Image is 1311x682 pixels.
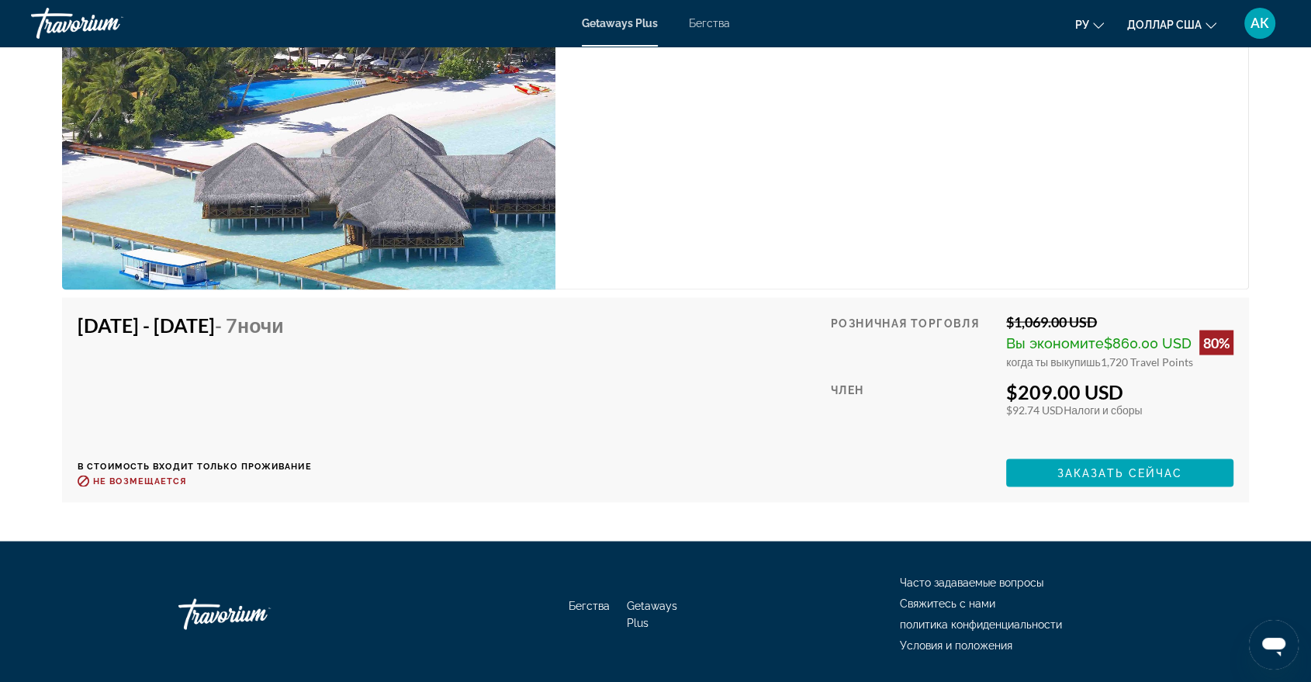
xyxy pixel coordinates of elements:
[1127,19,1202,31] font: доллар США
[569,600,610,612] a: Бегства
[1127,13,1216,36] button: Изменить валюту
[1064,403,1142,417] span: Налоги и сборы
[900,597,995,610] a: Свяжитесь с нами
[627,600,677,629] a: Getaways Plus
[900,576,1043,589] a: Часто задаваемые вопросы
[31,3,186,43] a: Травориум
[78,313,300,337] h4: [DATE] - [DATE]
[1006,459,1233,487] button: Заказать сейчас
[1249,620,1299,670] iframe: Кнопка запуска окна обмена сообщениями
[1075,19,1089,31] font: ру
[1101,355,1193,369] span: 1,720 Travel Points
[1006,335,1104,351] span: Вы экономите
[831,313,994,369] div: Розничная торговля
[1104,335,1192,351] span: $860.00 USD
[900,618,1062,631] a: политика конфиденциальности
[93,476,186,486] span: Не возмещается
[900,639,1012,652] a: Условия и положения
[1199,331,1233,355] div: 80%
[689,17,730,29] a: Бегства
[215,313,284,337] span: - 7
[78,462,312,472] p: В стоимость входит только проживание
[1057,467,1183,479] span: Заказать сейчас
[1006,313,1233,331] div: $1,069.00 USD
[178,591,334,638] a: Иди домой
[1006,355,1101,369] span: когда ты выкупишь
[1240,7,1280,40] button: Меню пользователя
[1250,15,1269,31] font: АК
[831,380,994,448] div: Член
[582,17,658,29] a: Getaways Plus
[1075,13,1104,36] button: Изменить язык
[237,313,284,337] span: ночи
[1006,403,1233,417] div: $92.74 USD
[1006,380,1233,403] div: $209.00 USD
